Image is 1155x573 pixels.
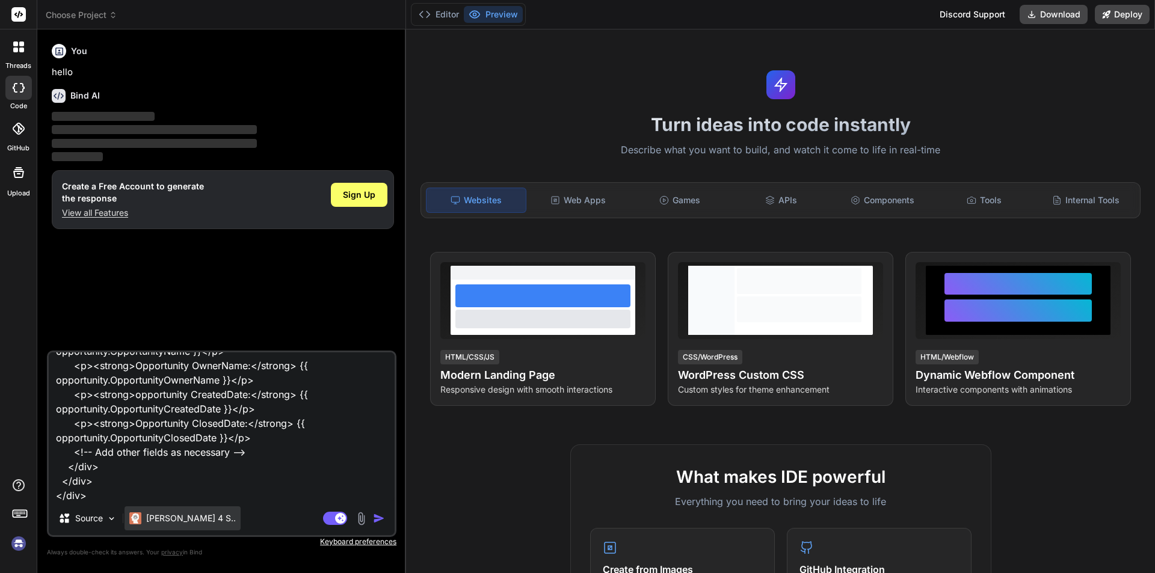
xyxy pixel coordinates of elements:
div: Tools [935,188,1034,213]
p: Custom styles for theme enhancement [678,384,883,396]
h6: You [71,45,87,57]
label: threads [5,61,31,71]
div: Components [833,188,932,213]
div: Games [630,188,730,213]
p: Source [75,512,103,524]
span: ‌ [52,139,257,148]
p: Responsive design with smooth interactions [440,384,645,396]
h1: Create a Free Account to generate the response [62,180,204,204]
p: [PERSON_NAME] 4 S.. [146,512,236,524]
label: code [10,101,27,111]
h4: Dynamic Webflow Component [916,367,1121,384]
p: Interactive components with animations [916,384,1121,396]
div: HTML/CSS/JS [440,350,499,364]
p: hello [52,66,394,79]
span: ‌ [52,112,155,121]
label: Upload [7,188,30,198]
p: View all Features [62,207,204,219]
div: CSS/WordPress [678,350,742,364]
label: GitHub [7,143,29,153]
span: Choose Project [46,9,117,21]
h4: Modern Landing Page [440,367,645,384]
div: Websites [426,188,526,213]
div: Web Apps [529,188,628,213]
img: Claude 4 Sonnet [129,512,141,524]
p: Everything you need to bring your ideas to life [590,494,972,509]
span: privacy [161,548,183,556]
span: ‌ [52,152,103,161]
p: Keyboard preferences [47,537,396,547]
img: attachment [354,512,368,526]
button: Editor [414,6,464,23]
h4: WordPress Custom CSS [678,367,883,384]
button: Deploy [1095,5,1150,24]
img: signin [8,533,29,554]
h2: What makes IDE powerful [590,464,972,489]
div: Discord Support [932,5,1012,24]
span: ‌ [52,125,257,134]
button: Download [1020,5,1088,24]
img: icon [373,512,385,524]
div: HTML/Webflow [916,350,979,364]
p: Always double-check its answers. Your in Bind [47,547,396,558]
textarea: <!-- Opportunity Details Popup --> <div *ngIf="selectedOpportunities.length > 0" class="popup" [n... [49,352,395,501]
img: Pick Models [106,513,117,524]
p: Describe what you want to build, and watch it come to life in real-time [413,142,1148,158]
h6: Bind AI [70,90,100,102]
div: APIs [731,188,831,213]
div: Internal Tools [1036,188,1135,213]
button: Preview [464,6,523,23]
h1: Turn ideas into code instantly [413,114,1148,135]
span: Sign Up [343,189,375,201]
